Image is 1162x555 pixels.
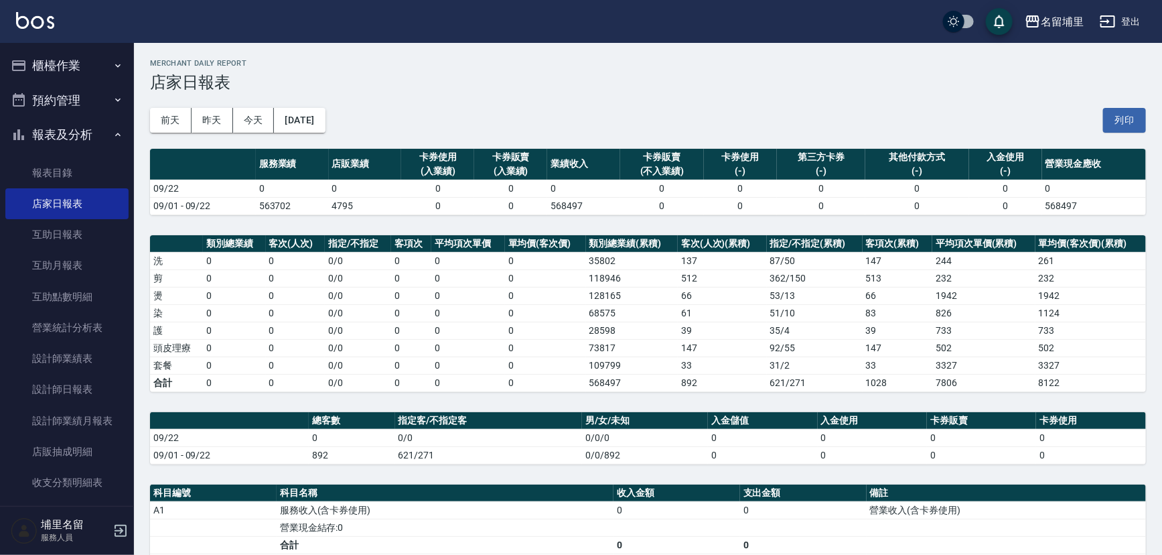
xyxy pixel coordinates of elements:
div: (-) [707,164,774,178]
td: 0 [505,357,586,374]
th: 營業現金應收 [1042,149,1146,180]
button: 櫃檯作業 [5,48,129,83]
button: [DATE] [274,108,325,133]
td: 0 [613,501,740,519]
td: 0 [391,357,432,374]
td: 261 [1035,252,1146,269]
td: 0 / 0 [325,339,391,357]
td: 66 [863,287,933,304]
td: 0 [505,304,586,322]
img: Person [11,517,38,544]
td: 洗 [150,252,203,269]
td: 0/0/892 [582,446,708,464]
td: 0 [256,180,329,197]
td: 0 [431,374,504,391]
a: 店販抽成明細 [5,436,129,467]
td: 套餐 [150,357,203,374]
td: 09/01 - 09/22 [150,197,256,214]
div: (-) [972,164,1039,178]
td: 0 [704,180,777,197]
td: 8122 [1035,374,1146,391]
a: 營業統計分析表 [5,312,129,343]
td: 35 / 4 [767,322,863,339]
td: 0 [203,252,265,269]
th: 總客數 [309,412,395,430]
button: 預約管理 [5,83,129,118]
td: 137 [678,252,767,269]
td: 0/0 [325,374,391,391]
td: 護 [150,322,203,339]
td: 0 [266,252,325,269]
th: 科目名稱 [277,485,613,502]
button: 客戶管理 [5,503,129,538]
td: 0 [203,339,265,357]
th: 科目編號 [150,485,277,502]
td: 1942 [932,287,1035,304]
td: 33 [863,357,933,374]
td: 61 [678,304,767,322]
td: 53 / 13 [767,287,863,304]
td: 燙 [150,287,203,304]
td: 0 [505,339,586,357]
td: 513 [863,269,933,287]
td: 0 [401,180,474,197]
td: 39 [863,322,933,339]
td: 營業現金結存:0 [277,519,613,536]
th: 指定客/不指定客 [395,412,583,430]
button: 列印 [1103,108,1146,133]
td: 剪 [150,269,203,287]
td: 39 [678,322,767,339]
td: 3327 [1035,357,1146,374]
div: (入業績) [478,164,544,178]
td: 0 [613,536,740,554]
td: 0 [969,180,1042,197]
td: 0 [203,374,265,391]
td: 66 [678,287,767,304]
a: 店家日報表 [5,188,129,219]
td: 0 [203,304,265,322]
td: 109799 [586,357,678,374]
td: 0 [391,304,432,322]
td: 09/22 [150,429,309,446]
td: 09/22 [150,180,256,197]
div: (不入業績) [624,164,701,178]
th: 指定/不指定(累積) [767,235,863,253]
td: 92 / 55 [767,339,863,357]
td: 118946 [586,269,678,287]
th: 類別總業績(累積) [586,235,678,253]
td: 0 [266,304,325,322]
td: 147 [678,339,767,357]
th: 卡券販賣 [927,412,1036,430]
td: 28598 [586,322,678,339]
td: 0 / 0 [325,287,391,304]
td: 0 [391,287,432,304]
td: 0 [818,429,927,446]
td: 563702 [256,197,329,214]
td: 0 [505,269,586,287]
td: 0 [391,339,432,357]
td: 83 [863,304,933,322]
div: (-) [780,164,862,178]
th: 客項次(累積) [863,235,933,253]
td: 0 [203,357,265,374]
th: 備註 [867,485,1146,502]
td: 826 [932,304,1035,322]
img: Logo [16,12,54,29]
td: 4795 [329,197,402,214]
button: 前天 [150,108,192,133]
td: 568497 [547,197,620,214]
td: 0 [391,269,432,287]
a: 設計師業績月報表 [5,406,129,436]
p: 服務人員 [41,532,109,544]
td: 502 [932,339,1035,357]
div: 卡券使用 [405,150,471,164]
a: 互助日報表 [5,219,129,250]
td: 0 [431,322,504,339]
td: 0 [431,357,504,374]
td: 568497 [1042,197,1146,214]
a: 互助點數明細 [5,282,129,312]
td: 0 [266,269,325,287]
td: 0 [969,197,1042,214]
th: 客項次 [391,235,432,253]
td: 0 [309,429,395,446]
